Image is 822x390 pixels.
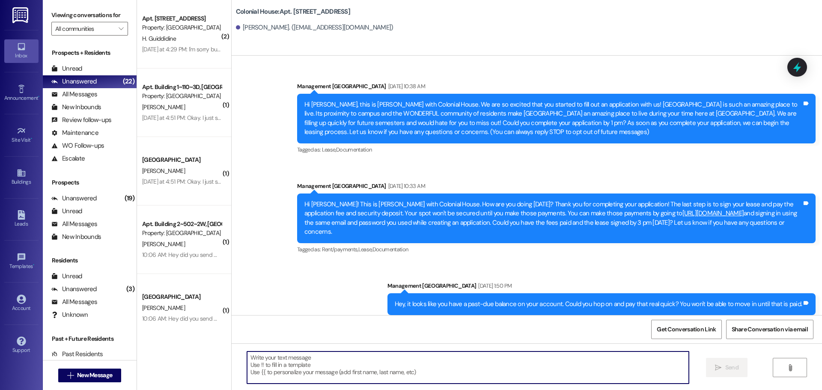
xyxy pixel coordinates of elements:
[51,194,97,203] div: Unanswered
[77,371,112,380] span: New Message
[358,246,372,253] span: Lease ,
[51,285,97,294] div: Unanswered
[58,369,122,382] button: New Message
[372,246,408,253] span: Documentation
[51,272,82,281] div: Unread
[51,154,85,163] div: Escalate
[726,320,813,339] button: Share Conversation via email
[51,90,97,99] div: All Messages
[142,292,221,301] div: [GEOGRAPHIC_DATA]
[725,363,739,372] span: Send
[51,232,101,241] div: New Inbounds
[142,83,221,92] div: Apt. Building 1~110~3D, [GEOGRAPHIC_DATA]
[51,220,97,229] div: All Messages
[322,246,358,253] span: Rent/payments ,
[142,240,185,248] span: [PERSON_NAME]
[51,116,111,125] div: Review follow-ups
[142,178,237,185] div: [DATE] at 4:51 PM: Okay. I just signed it.
[706,358,748,377] button: Send
[4,124,39,147] a: Site Visit •
[51,298,97,307] div: All Messages
[122,192,137,205] div: (19)
[142,103,185,111] span: [PERSON_NAME]
[33,262,34,268] span: •
[142,251,340,259] div: 10:06 AM: Hey did you send me a link to the portal? Or do I just look it up online?
[142,92,221,101] div: Property: [GEOGRAPHIC_DATA]
[142,23,221,32] div: Property: [GEOGRAPHIC_DATA]
[236,23,393,32] div: [PERSON_NAME]. ([EMAIL_ADDRESS][DOMAIN_NAME])
[386,182,425,191] div: [DATE] 10:33 AM
[336,146,372,153] span: Documentation
[142,315,340,322] div: 10:06 AM: Hey did you send me a link to the portal? Or do I just look it up online?
[297,243,816,256] div: Tagged as:
[787,364,793,371] i: 
[67,372,74,379] i: 
[4,166,39,189] a: Buildings
[657,325,716,334] span: Get Conversation Link
[386,82,425,91] div: [DATE] 10:38 AM
[51,9,128,22] label: Viewing conversations for
[236,7,350,16] b: Colonial House: Apt. [STREET_ADDRESS]
[124,283,137,296] div: (3)
[142,14,221,23] div: Apt. [STREET_ADDRESS]
[651,320,721,339] button: Get Conversation Link
[142,229,221,238] div: Property: [GEOGRAPHIC_DATA]
[43,48,137,57] div: Prospects + Residents
[142,35,176,42] span: H. Guiddidine
[395,300,802,309] div: Hey, it looks like you have a past-due balance on your account. Could you hop on and pay that rea...
[142,304,185,312] span: [PERSON_NAME]
[51,77,97,86] div: Unanswered
[142,45,373,53] div: [DATE] at 4:29 PM: I'm sorry but I don't think I will be signing up for future semester! Thank you!
[297,82,816,94] div: Management [GEOGRAPHIC_DATA]
[31,136,32,142] span: •
[297,182,816,194] div: Management [GEOGRAPHIC_DATA]
[4,39,39,63] a: Inbox
[51,128,98,137] div: Maintenance
[387,281,816,293] div: Management [GEOGRAPHIC_DATA]
[322,146,336,153] span: Lease ,
[142,167,185,175] span: [PERSON_NAME]
[4,208,39,231] a: Leads
[4,292,39,315] a: Account
[119,25,123,32] i: 
[51,310,88,319] div: Unknown
[732,325,808,334] span: Share Conversation via email
[142,114,237,122] div: [DATE] at 4:51 PM: Okay. I just signed it.
[43,178,137,187] div: Prospects
[476,281,512,290] div: [DATE] 1:50 PM
[51,103,101,112] div: New Inbounds
[297,143,816,156] div: Tagged as:
[43,334,137,343] div: Past + Future Residents
[142,220,221,229] div: Apt. Building 2~502~2W, [GEOGRAPHIC_DATA]
[304,200,802,237] div: Hi [PERSON_NAME]! This is [PERSON_NAME] with Colonial House. How are you doing [DATE]? Thank you ...
[715,364,721,371] i: 
[51,64,82,73] div: Unread
[51,350,103,359] div: Past Residents
[4,250,39,273] a: Templates •
[43,256,137,265] div: Residents
[38,94,39,100] span: •
[51,141,104,150] div: WO Follow-ups
[142,155,221,164] div: [GEOGRAPHIC_DATA]
[12,7,30,23] img: ResiDesk Logo
[121,75,137,88] div: (22)
[51,207,82,216] div: Unread
[682,209,744,217] a: [URL][DOMAIN_NAME]
[304,100,802,137] div: Hi [PERSON_NAME], this is [PERSON_NAME] with Colonial House. We are so excited that you started t...
[55,22,114,36] input: All communities
[4,334,39,357] a: Support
